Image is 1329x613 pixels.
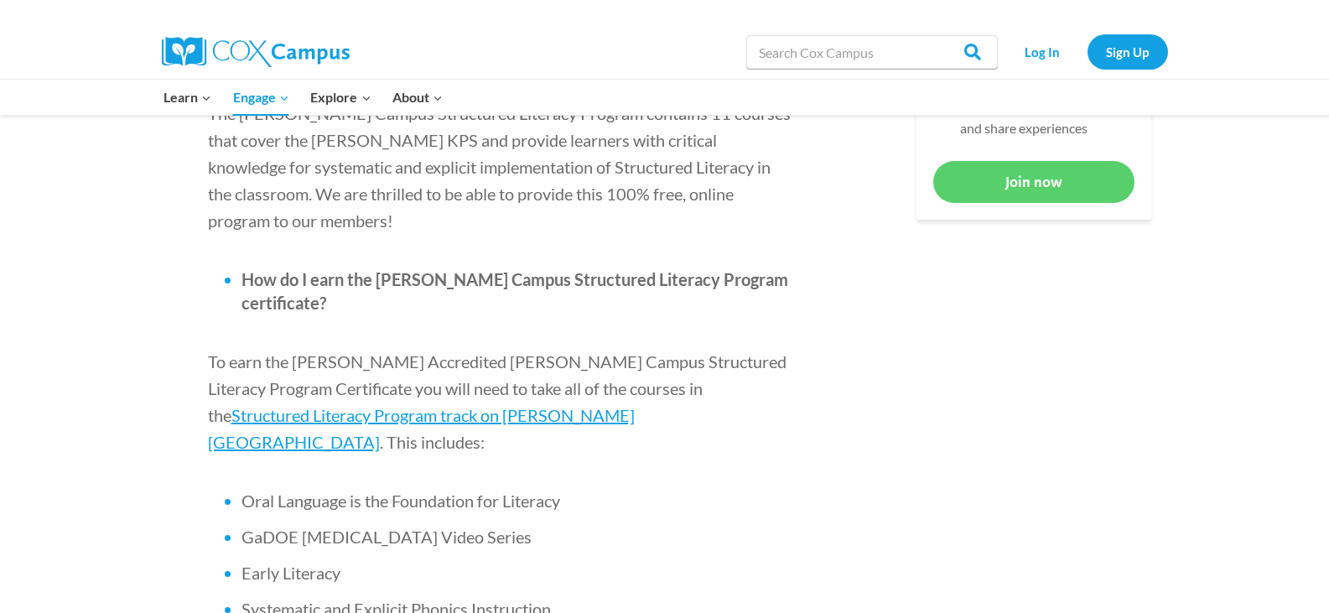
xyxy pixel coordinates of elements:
span: The [PERSON_NAME] Campus Structured Literacy Program contains 11 courses that cover the [PERSON_N... [208,103,791,231]
button: Child menu of Explore [300,80,382,115]
nav: Secondary Navigation [1006,34,1168,69]
span: Early Literacy [241,563,340,583]
a: Structured Literacy Program track on [PERSON_NAME][GEOGRAPHIC_DATA] [208,405,635,452]
a: Join now [933,161,1134,202]
a: Sign Up [1088,34,1168,69]
span: . This includes: [380,432,485,452]
span: How do I earn the [PERSON_NAME] Campus Structured Literacy Program certificate? [241,269,788,313]
li: Community to connect with and share experiences [960,93,1134,142]
button: Child menu of Learn [153,80,223,115]
a: Log In [1006,34,1079,69]
button: Child menu of About [382,80,454,115]
input: Search Cox Campus [746,35,998,69]
img: Cox Campus [162,37,350,67]
nav: Primary Navigation [153,80,454,115]
span: GaDOE [MEDICAL_DATA] Video Series [241,527,532,547]
span: To earn the [PERSON_NAME] Accredited [PERSON_NAME] Campus Structured Literacy Program Certificate... [208,351,786,425]
span: Oral Language is the Foundation for Literacy [241,491,560,511]
button: Child menu of Engage [222,80,300,115]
